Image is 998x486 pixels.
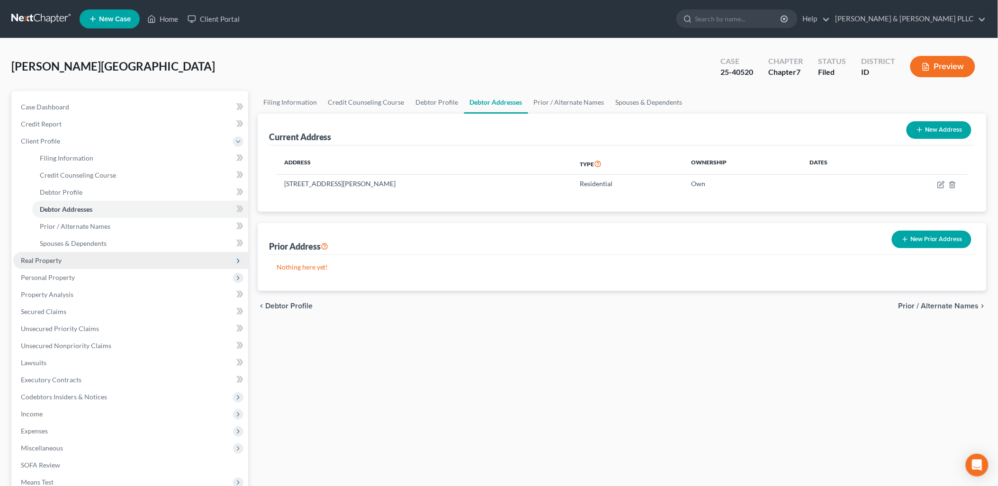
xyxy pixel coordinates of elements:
[21,427,48,435] span: Expenses
[21,359,46,367] span: Lawsuits
[768,67,803,78] div: Chapter
[768,56,803,67] div: Chapter
[798,10,830,27] a: Help
[796,67,800,76] span: 7
[21,478,54,486] span: Means Test
[818,67,846,78] div: Filed
[899,302,987,310] button: Prior / Alternate Names chevron_right
[610,91,688,114] a: Spouses & Dependents
[277,153,573,175] th: Address
[11,59,215,73] span: [PERSON_NAME][GEOGRAPHIC_DATA]
[21,290,73,298] span: Property Analysis
[32,235,248,252] a: Spouses & Dependents
[32,184,248,201] a: Debtor Profile
[21,461,60,469] span: SOFA Review
[528,91,610,114] a: Prior / Alternate Names
[861,67,895,78] div: ID
[13,303,248,320] a: Secured Claims
[720,56,753,67] div: Case
[32,167,248,184] a: Credit Counseling Course
[40,154,93,162] span: Filing Information
[907,121,971,139] button: New Address
[21,120,62,128] span: Credit Report
[21,342,111,350] span: Unsecured Nonpriority Claims
[13,354,248,371] a: Lawsuits
[183,10,244,27] a: Client Portal
[21,256,62,264] span: Real Property
[695,10,782,27] input: Search by name...
[979,302,987,310] i: chevron_right
[861,56,895,67] div: District
[40,222,110,230] span: Prior / Alternate Names
[21,393,107,401] span: Codebtors Insiders & Notices
[21,324,99,333] span: Unsecured Priority Claims
[40,171,116,179] span: Credit Counseling Course
[21,410,43,418] span: Income
[831,10,986,27] a: [PERSON_NAME] & [PERSON_NAME] PLLC
[910,56,975,77] button: Preview
[13,337,248,354] a: Unsecured Nonpriority Claims
[13,320,248,337] a: Unsecured Priority Claims
[277,262,968,272] p: Nothing here yet!
[258,302,313,310] button: chevron_left Debtor Profile
[899,302,979,310] span: Prior / Alternate Names
[21,103,69,111] span: Case Dashboard
[818,56,846,67] div: Status
[277,175,573,193] td: [STREET_ADDRESS][PERSON_NAME]
[966,454,989,477] div: Open Intercom Messenger
[21,307,66,315] span: Secured Claims
[258,91,323,114] a: Filing Information
[802,153,879,175] th: Dates
[21,376,81,384] span: Executory Contracts
[323,91,410,114] a: Credit Counseling Course
[269,241,328,252] div: Prior Address
[410,91,464,114] a: Debtor Profile
[265,302,313,310] span: Debtor Profile
[720,67,753,78] div: 25-40520
[258,302,265,310] i: chevron_left
[892,231,971,248] button: New Prior Address
[13,457,248,474] a: SOFA Review
[32,218,248,235] a: Prior / Alternate Names
[464,91,528,114] a: Debtor Addresses
[21,273,75,281] span: Personal Property
[21,444,63,452] span: Miscellaneous
[99,16,131,23] span: New Case
[32,201,248,218] a: Debtor Addresses
[40,239,107,247] span: Spouses & Dependents
[13,116,248,133] a: Credit Report
[13,286,248,303] a: Property Analysis
[269,131,332,143] div: Current Address
[572,153,683,175] th: Type
[572,175,683,193] td: Residential
[32,150,248,167] a: Filing Information
[40,205,92,213] span: Debtor Addresses
[21,137,60,145] span: Client Profile
[40,188,82,196] span: Debtor Profile
[684,153,802,175] th: Ownership
[13,371,248,388] a: Executory Contracts
[143,10,183,27] a: Home
[13,99,248,116] a: Case Dashboard
[684,175,802,193] td: Own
